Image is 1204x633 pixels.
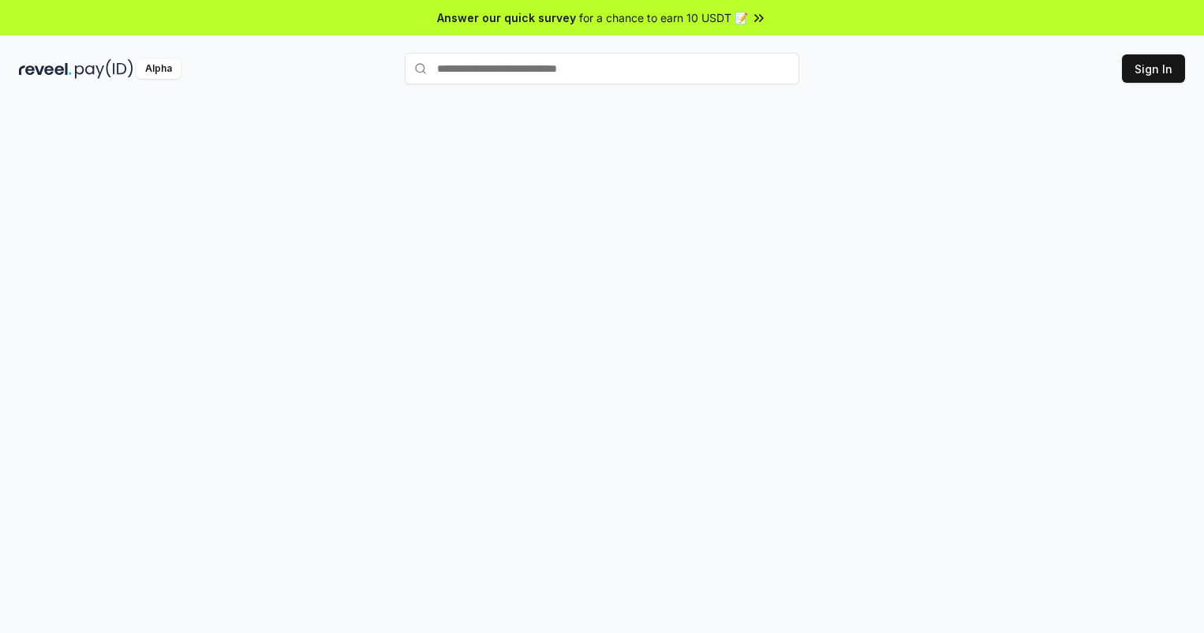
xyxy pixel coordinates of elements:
span: Answer our quick survey [437,9,576,26]
img: reveel_dark [19,59,72,79]
div: Alpha [136,59,181,79]
span: for a chance to earn 10 USDT 📝 [579,9,748,26]
button: Sign In [1122,54,1185,83]
img: pay_id [75,59,133,79]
